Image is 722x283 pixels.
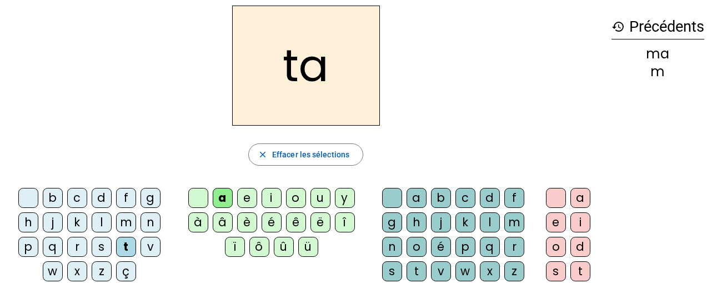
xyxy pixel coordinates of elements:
[232,6,380,126] h2: ta
[67,188,87,208] div: c
[274,237,294,257] div: û
[262,188,282,208] div: i
[504,188,524,208] div: f
[141,237,161,257] div: v
[141,188,161,208] div: g
[43,212,63,232] div: j
[213,212,233,232] div: â
[570,212,590,232] div: i
[92,212,112,232] div: l
[431,188,451,208] div: b
[480,188,500,208] div: d
[382,261,402,281] div: s
[382,237,402,257] div: n
[407,237,427,257] div: o
[67,212,87,232] div: k
[480,237,500,257] div: q
[248,143,363,166] button: Effacer les sélections
[504,212,524,232] div: m
[258,150,268,160] mat-icon: close
[455,237,475,257] div: p
[43,261,63,281] div: w
[92,237,112,257] div: s
[249,237,269,257] div: ô
[262,212,282,232] div: é
[431,237,451,257] div: é
[116,261,136,281] div: ç
[116,237,136,257] div: t
[504,237,524,257] div: r
[546,237,566,257] div: o
[213,188,233,208] div: a
[67,261,87,281] div: x
[546,261,566,281] div: s
[504,261,524,281] div: z
[480,212,500,232] div: l
[43,237,63,257] div: q
[611,65,704,78] div: m
[570,261,590,281] div: t
[431,212,451,232] div: j
[67,237,87,257] div: r
[611,20,625,33] mat-icon: history
[272,148,349,161] span: Effacer les sélections
[310,188,330,208] div: u
[570,237,590,257] div: d
[611,14,704,39] h3: Précédents
[335,188,355,208] div: y
[237,188,257,208] div: e
[570,188,590,208] div: a
[116,188,136,208] div: f
[335,212,355,232] div: î
[225,237,245,257] div: ï
[455,212,475,232] div: k
[286,212,306,232] div: ê
[141,212,161,232] div: n
[92,188,112,208] div: d
[546,212,566,232] div: e
[92,261,112,281] div: z
[188,212,208,232] div: à
[43,188,63,208] div: b
[611,47,704,61] div: ma
[407,261,427,281] div: t
[455,188,475,208] div: c
[18,212,38,232] div: h
[407,188,427,208] div: a
[480,261,500,281] div: x
[298,237,318,257] div: ü
[18,237,38,257] div: p
[382,212,402,232] div: g
[116,212,136,232] div: m
[237,212,257,232] div: è
[286,188,306,208] div: o
[310,212,330,232] div: ë
[455,261,475,281] div: w
[407,212,427,232] div: h
[431,261,451,281] div: v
